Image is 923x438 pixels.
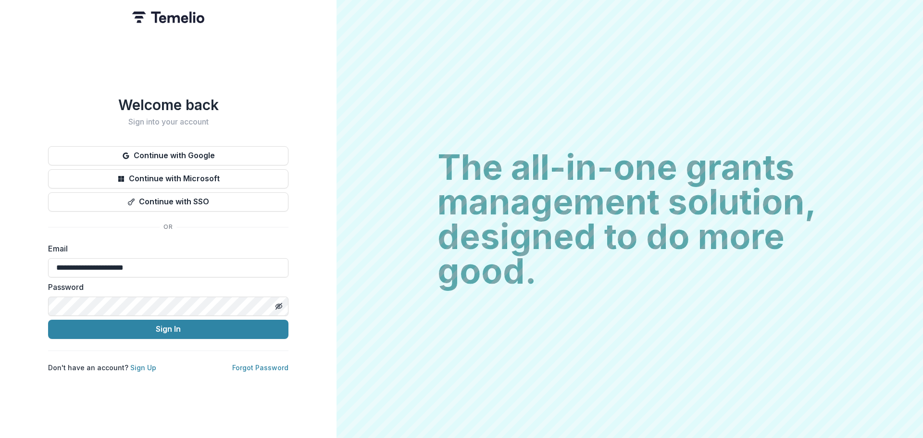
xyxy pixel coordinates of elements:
button: Continue with Microsoft [48,169,288,188]
button: Continue with SSO [48,192,288,212]
img: Temelio [132,12,204,23]
label: Password [48,281,283,293]
button: Sign In [48,320,288,339]
a: Sign Up [130,363,156,372]
a: Forgot Password [232,363,288,372]
p: Don't have an account? [48,363,156,373]
button: Toggle password visibility [271,299,287,314]
h2: Sign into your account [48,117,288,126]
label: Email [48,243,283,254]
button: Continue with Google [48,146,288,165]
h1: Welcome back [48,96,288,113]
